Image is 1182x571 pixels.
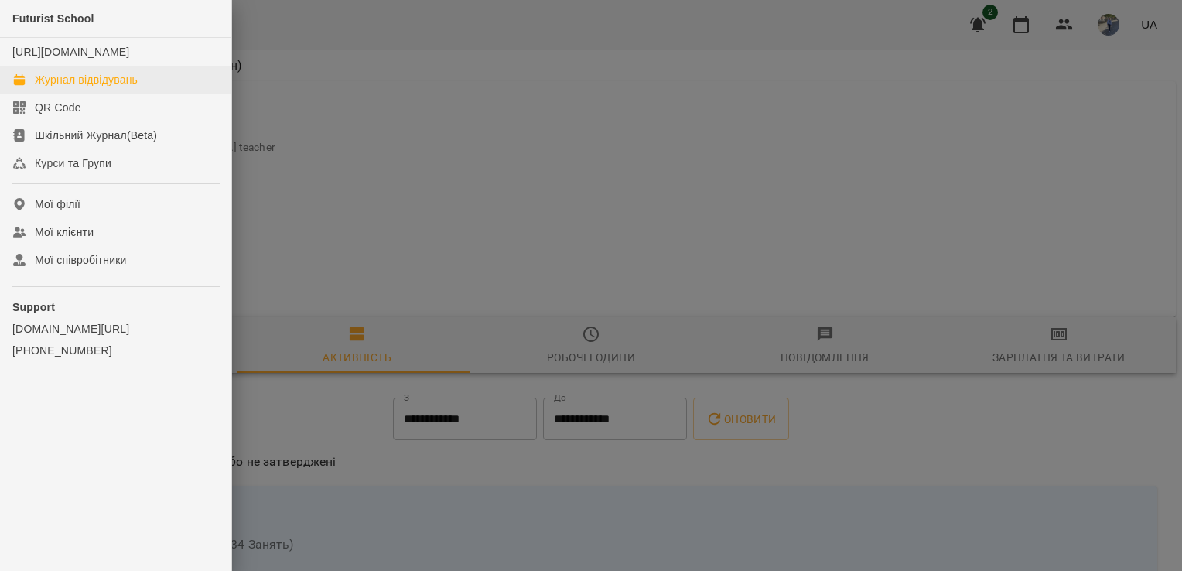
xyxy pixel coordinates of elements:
[35,100,81,115] div: QR Code
[35,128,157,143] div: Шкільний Журнал(Beta)
[12,12,94,25] span: Futurist School
[12,46,129,58] a: [URL][DOMAIN_NAME]
[12,321,219,337] a: [DOMAIN_NAME][URL]
[35,197,80,212] div: Мої філії
[35,72,138,87] div: Журнал відвідувань
[35,224,94,240] div: Мої клієнти
[35,252,127,268] div: Мої співробітники
[12,343,219,358] a: [PHONE_NUMBER]
[12,299,219,315] p: Support
[35,156,111,171] div: Курси та Групи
